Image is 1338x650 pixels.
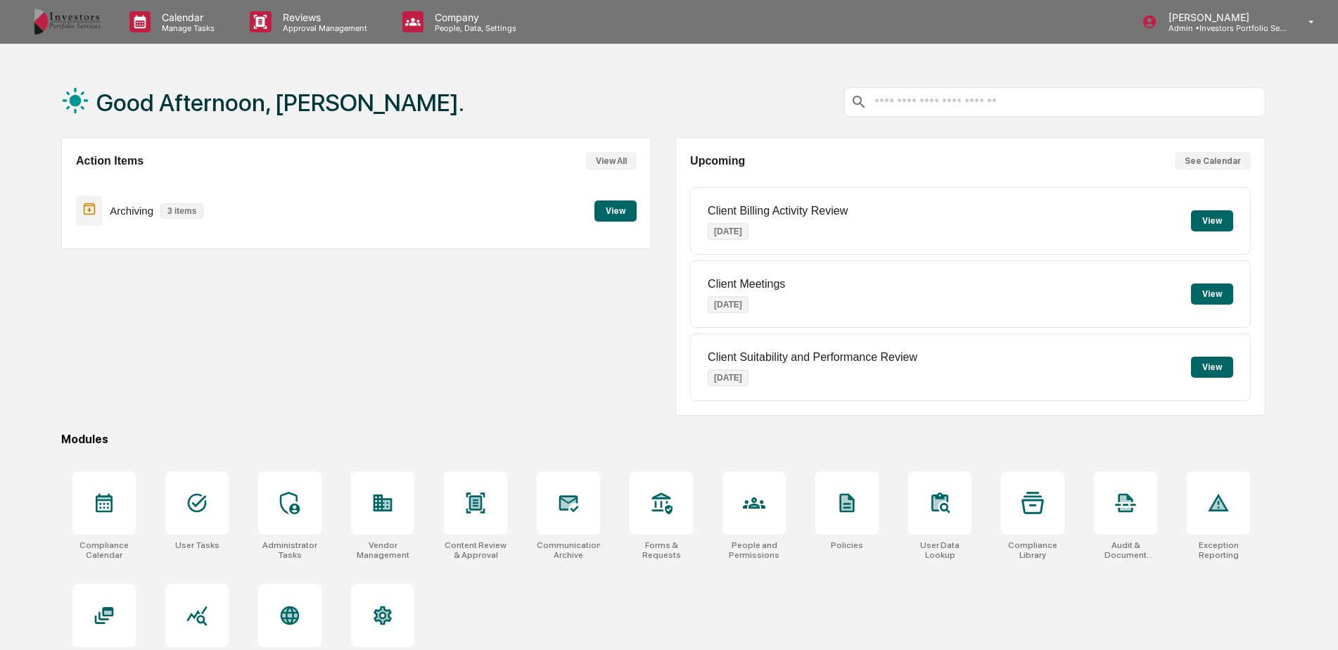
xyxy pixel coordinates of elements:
div: User Tasks [175,540,219,550]
button: View [594,200,637,222]
div: Forms & Requests [630,540,693,560]
button: View All [586,152,637,170]
p: Client Billing Activity Review [708,205,848,217]
div: Compliance Calendar [72,540,136,560]
p: Client Suitability and Performance Review [708,351,917,364]
p: Client Meetings [708,278,785,291]
h2: Upcoming [690,155,745,167]
div: Compliance Library [1001,540,1064,560]
button: View [1191,210,1233,231]
div: Vendor Management [351,540,414,560]
h2: Action Items [76,155,144,167]
div: Communications Archive [537,540,600,560]
p: [DATE] [708,223,748,240]
p: Approval Management [272,23,374,33]
button: See Calendar [1175,152,1251,170]
div: Policies [831,540,863,550]
button: View [1191,283,1233,305]
div: People and Permissions [722,540,786,560]
div: Audit & Document Logs [1094,540,1157,560]
button: View [1191,357,1233,378]
p: Reviews [272,11,374,23]
p: [DATE] [708,369,748,386]
p: [DATE] [708,296,748,313]
p: [PERSON_NAME] [1157,11,1288,23]
p: Manage Tasks [151,23,222,33]
div: Exception Reporting [1187,540,1250,560]
p: Admin • Investors Portfolio Services [1157,23,1288,33]
p: Company [423,11,523,23]
img: logo [34,8,101,35]
div: Administrator Tasks [258,540,321,560]
div: Modules [61,433,1266,446]
div: User Data Lookup [908,540,971,560]
p: 3 items [160,203,203,219]
p: Calendar [151,11,222,23]
p: People, Data, Settings [423,23,523,33]
a: View [594,203,637,217]
p: Archiving [110,205,153,217]
div: Content Review & Approval [444,540,507,560]
h1: Good Afternoon, [PERSON_NAME]. [96,89,464,117]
